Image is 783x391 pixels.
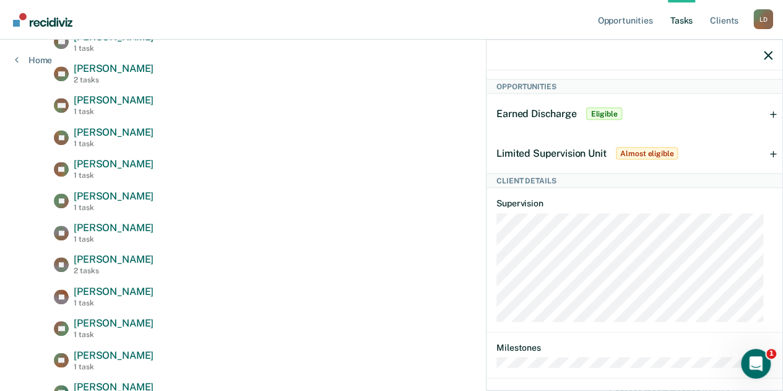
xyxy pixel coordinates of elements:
[74,330,154,339] div: 1 task
[15,55,52,66] a: Home
[74,31,154,43] span: [PERSON_NAME]
[74,139,154,148] div: 1 task
[496,198,772,209] dt: Supervision
[753,9,773,29] div: L D
[74,63,154,74] span: [PERSON_NAME]
[74,253,154,265] span: [PERSON_NAME]
[496,342,772,353] dt: Milestones
[487,79,782,94] div: Opportunities
[74,190,154,202] span: [PERSON_NAME]
[753,9,773,29] button: Profile dropdown button
[74,299,154,307] div: 1 task
[74,349,154,361] span: [PERSON_NAME]
[74,126,154,138] span: [PERSON_NAME]
[74,171,154,180] div: 1 task
[74,107,154,116] div: 1 task
[74,266,154,275] div: 2 tasks
[74,235,154,244] div: 1 task
[766,349,776,359] span: 1
[74,362,154,371] div: 1 task
[741,349,771,379] iframe: Intercom live chat
[74,44,154,53] div: 1 task
[74,76,154,84] div: 2 tasks
[74,94,154,106] span: [PERSON_NAME]
[74,222,154,234] span: [PERSON_NAME]
[487,174,782,188] div: Client Details
[616,147,678,160] span: Almost eligible
[487,134,782,174] div: Limited Supervision UnitAlmost eligible
[487,94,782,134] div: Earned DischargeEligible
[74,286,154,297] span: [PERSON_NAME]
[74,158,154,170] span: [PERSON_NAME]
[74,203,154,212] div: 1 task
[496,147,606,159] span: Limited Supervision Unit
[586,108,621,120] span: Eligible
[74,317,154,329] span: [PERSON_NAME]
[496,108,576,120] span: Earned Discharge
[13,13,72,27] img: Recidiviz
